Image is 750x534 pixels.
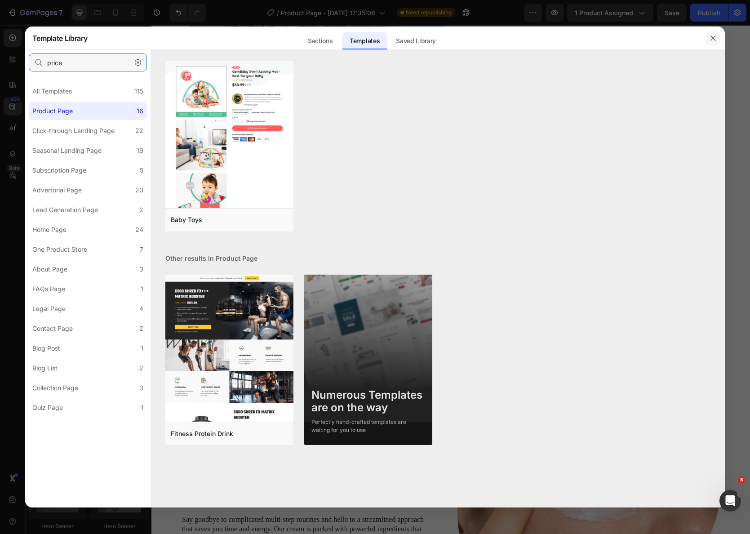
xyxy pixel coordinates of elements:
p: Sale Ends In 2 Hours | Limited Time Offer [382,24,512,34]
div: 7 [140,244,143,255]
div: 3 [139,264,143,275]
img: gempages_467033851152040746-b1b291ec-131a-4d00-8ee7-75521e435fe3.png [320,265,377,290]
div: Click-through Landing Page [32,125,115,136]
div: Home Page [32,224,67,235]
div: Subscription Page [32,165,86,176]
div: Blog Post [32,343,60,354]
div: Numerous Templates are on the way [311,389,425,415]
span: 3 [738,476,745,484]
p: Money-Back [422,125,461,135]
div: Other results in Product Page [165,253,711,264]
p: [PERSON_NAME] ([GEOGRAPHIC_DATA], [GEOGRAPHIC_DATA]) [125,259,280,278]
h2: "Simply life-changing skincare." [30,420,278,441]
div: Lead Generation Page [32,205,98,215]
div: 4 [139,303,143,314]
button: Carousel Next Arrow [280,126,291,137]
img: gempages_467033851152040746-22f3dd3d-92f3-4874-9e94-fba8c17fc194.png [455,265,512,290]
div: Templates [342,32,387,50]
iframe: Intercom live chat [719,490,741,512]
img: gempages_467033851152040746-430f1d7c-c70a-4548-b5a9-1024c9bab85d.png [50,198,104,252]
div: Seasonal Landing Page [32,145,102,156]
div: Sections [301,32,340,50]
p: Free Shipping [345,125,388,135]
div: Add to cart [417,49,463,60]
div: 1 [141,284,143,294]
div: Contact Page [32,323,73,334]
div: 2 [139,363,143,374]
div: 22 [135,125,143,136]
img: gempages_467033851152040746-28471ddd-c7fe-4df0-8728-0f1f675016e8.png [388,265,444,290]
div: 1 [141,343,143,354]
button: Add to cart [320,40,560,69]
h2: Template Library [32,27,88,50]
div: 20 [135,185,143,196]
div: 2 [139,323,143,334]
div: 5 [140,165,143,176]
div: Fitness Protein Drink [171,428,233,439]
div: 115 [134,86,143,97]
p: Made in [GEOGRAPHIC_DATA] [336,7,435,18]
img: gempages_467033851152040746-d615723e-11dd-478a-8db9-6bdc5e27cbf4.png [523,265,579,290]
div: Legal Page [32,303,66,314]
div: Perfectly hand-crafted templates are waiting for you to use [311,418,425,434]
div: FAQs Page [32,284,65,294]
div: Blog List [32,363,58,374]
div: 16 [137,106,143,116]
div: Baby Toys [171,214,202,225]
div: Product Page [32,106,73,116]
div: Advertorial Page [32,185,82,196]
div: 19 [137,145,143,156]
div: Quiz Page [32,402,63,413]
p: “This skin cream is a game-changer! It has transformed my dry, lackluster skin into a hydrated an... [112,214,280,251]
div: 1 [141,402,143,413]
div: 3 [139,383,143,393]
div: Saved Library [389,32,443,50]
p: How it works [329,162,371,172]
div: One Product Store [32,244,87,255]
div: About Page [32,264,67,275]
div: All Templates [32,86,72,97]
div: 24 [135,224,143,235]
div: Collection Page [32,383,78,393]
p: Ingredients [329,196,364,205]
input: E.g.: Black Friday, Sale, etc. [29,53,147,71]
p: Easy Returns [494,125,535,135]
p: How to use [329,229,364,238]
p: Discover the secret to effortless skincare with our amazing cream. Designed to simplify your dail... [31,453,277,481]
div: 2 [139,205,143,215]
